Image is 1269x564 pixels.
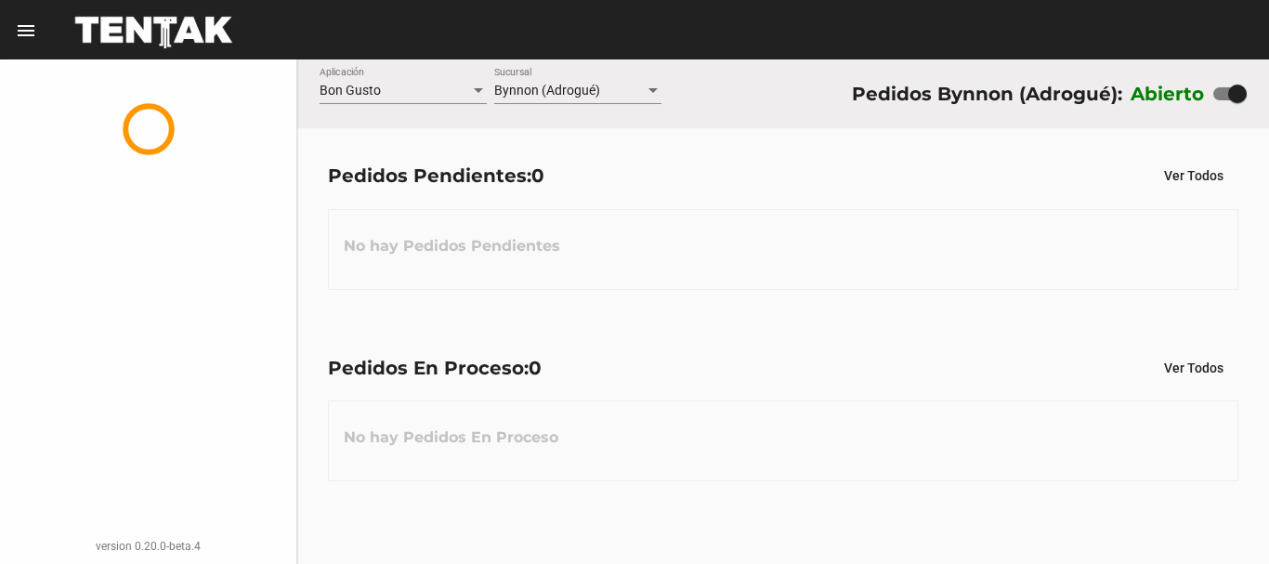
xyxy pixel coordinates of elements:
div: Pedidos Pendientes: [328,161,544,190]
span: Ver Todos [1164,168,1223,183]
span: Bynnon (Adrogué) [494,83,600,98]
mat-icon: menu [15,20,37,42]
div: Pedidos Bynnon (Adrogué): [852,79,1122,109]
span: Ver Todos [1164,361,1223,375]
span: 0 [529,357,542,379]
div: version 0.20.0-beta.4 [15,537,281,556]
span: Bon Gusto [320,83,381,98]
h3: No hay Pedidos Pendientes [329,218,575,274]
button: Ver Todos [1149,159,1238,192]
span: 0 [531,164,544,187]
button: Ver Todos [1149,351,1238,385]
label: Abierto [1131,79,1205,109]
h3: No hay Pedidos En Proceso [329,410,573,466]
div: Pedidos En Proceso: [328,353,542,383]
